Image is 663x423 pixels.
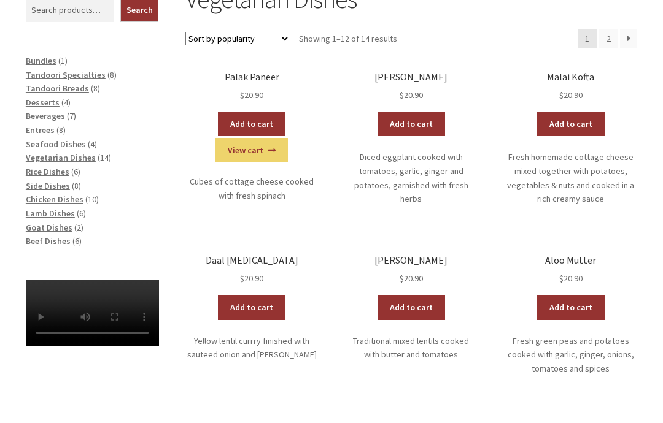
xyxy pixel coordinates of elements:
span: 14 [100,153,109,164]
span: 8 [110,70,114,81]
a: Add to cart: “Aloo Mutter” [537,296,605,321]
p: Traditional mixed lentils cooked with butter and tomatoes [345,335,478,362]
a: Page 2 [599,29,619,49]
span: 8 [74,181,79,192]
p: Showing 1–12 of 14 results [299,29,397,49]
a: Add to cart: “Daal Tarka” [218,296,285,321]
span: $ [240,273,244,284]
a: Entrees [26,125,55,136]
span: $ [559,90,564,101]
span: $ [400,90,404,101]
span: 8 [93,83,98,94]
a: Daal [MEDICAL_DATA] $20.90 [185,255,319,286]
span: 6 [75,236,79,247]
h2: Aloo Mutter [505,255,638,267]
span: $ [400,273,404,284]
span: 6 [74,167,78,178]
a: Palak Paneer $20.90 [185,72,319,103]
h2: [PERSON_NAME] [345,255,478,267]
a: Goat Dishes [26,223,72,234]
h2: Palak Paneer [185,72,319,83]
a: → [620,29,637,49]
select: Shop order [185,32,290,46]
a: Beef Dishes [26,236,71,247]
a: [PERSON_NAME] $20.90 [345,72,478,103]
a: Seafood Dishes [26,139,86,150]
span: $ [240,90,244,101]
a: Chicken Dishes [26,194,83,205]
span: 6 [79,208,83,219]
a: Lamb Dishes [26,208,75,219]
p: Yellow lentil currry finished with sauteed onion and [PERSON_NAME] [185,335,319,362]
span: Page 1 [578,29,597,49]
span: 2 [77,223,81,234]
a: Aloo Mutter $20.90 [505,255,638,286]
p: Cubes of cottage cheese cooked with fresh spinach [185,175,319,203]
bdi: 20.90 [240,273,263,284]
bdi: 20.90 [559,90,583,101]
a: Desserts [26,97,60,109]
a: Vegetarian Dishes [26,153,96,164]
a: Add to cart: “Aloo Bengan” [378,112,445,137]
h2: Daal [MEDICAL_DATA] [185,255,319,267]
a: Beverages [26,111,65,122]
p: Diced eggplant cooked with tomatoes, garlic, ginger and potatoes, garnished with fresh herbs [345,151,478,207]
a: Malai Kofta $20.90 [505,72,638,103]
bdi: 20.90 [240,90,263,101]
span: $ [559,273,564,284]
p: Fresh green peas and potatoes cooked with garlic, ginger, onions, tomatoes and spices [505,335,638,376]
a: Add to cart: “Daal Makhani” [378,296,445,321]
a: Bundles [26,56,56,67]
nav: Product Pagination [578,29,637,49]
span: 4 [90,139,95,150]
bdi: 20.90 [559,273,583,284]
span: 1 [61,56,65,67]
p: Fresh homemade cottage cheese mixed together with potatoes, vegetables & nuts and cooked in a ric... [505,151,638,207]
bdi: 20.90 [400,273,423,284]
a: Add to cart: “Malai Kofta” [537,112,605,137]
h2: Malai Kofta [505,72,638,83]
a: View cart [215,139,287,163]
h2: [PERSON_NAME] [345,72,478,83]
span: 8 [59,125,63,136]
a: Tandoori Specialties [26,70,106,81]
a: Add to cart: “Palak Paneer” [218,112,285,137]
span: 7 [69,111,74,122]
span: 4 [64,97,68,109]
bdi: 20.90 [400,90,423,101]
a: [PERSON_NAME] $20.90 [345,255,478,286]
a: Rice Dishes [26,167,69,178]
span: 10 [88,194,96,205]
a: Side Dishes [26,181,70,192]
a: Tandoori Breads [26,83,89,94]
